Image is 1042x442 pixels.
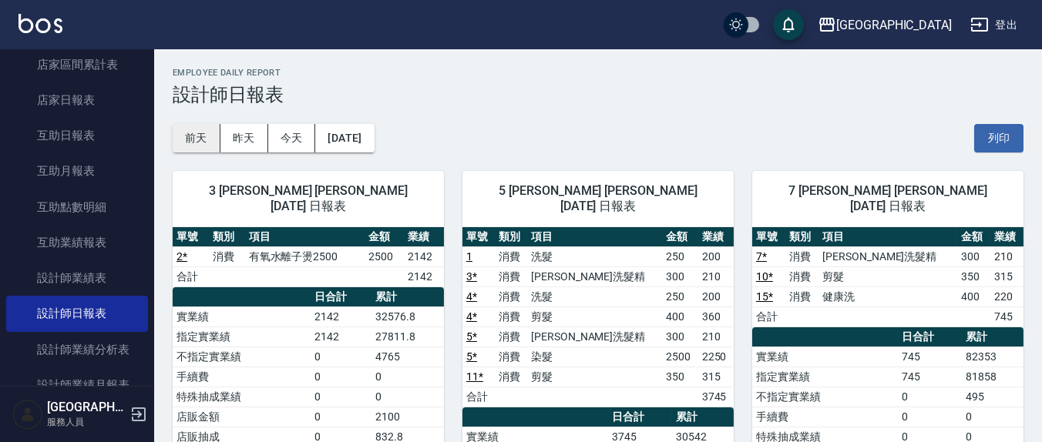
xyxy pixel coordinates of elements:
td: 0 [311,347,371,367]
td: 0 [898,407,962,427]
td: 745 [990,306,1024,326]
td: 剪髮 [818,266,957,286]
a: 互助日報表 [6,118,148,153]
td: 消費 [495,286,527,306]
a: 設計師日報表 [6,296,148,331]
a: 互助點數明細 [6,189,148,225]
td: 剪髮 [527,306,662,326]
td: 合計 [752,306,785,326]
td: 745 [898,347,962,367]
td: 指定實業績 [752,367,898,387]
td: 200 [698,246,734,266]
th: 單號 [462,227,495,247]
td: 不指定實業績 [173,347,311,367]
button: 今天 [268,124,316,152]
td: 0 [962,407,1024,427]
td: 消費 [495,367,527,387]
th: 日合計 [311,287,371,307]
td: 210 [698,266,734,286]
a: 設計師業績分析表 [6,332,148,367]
td: 0 [311,367,371,387]
span: 7 [PERSON_NAME] [PERSON_NAME] [DATE] 日報表 [771,183,1005,214]
h5: [GEOGRAPHIC_DATA] [47,400,126,415]
div: [GEOGRAPHIC_DATA] [836,15,952,35]
td: 210 [698,326,734,347]
td: 實業績 [173,306,311,326]
td: 0 [311,387,371,407]
td: 消費 [785,246,818,266]
td: 0 [371,387,444,407]
td: 特殊抽成業績 [173,387,311,407]
td: 2142 [311,306,371,326]
a: 店家區間累計表 [6,47,148,82]
th: 業績 [990,227,1024,247]
td: 3745 [698,387,734,407]
td: 手續費 [752,407,898,427]
span: 5 [PERSON_NAME] [PERSON_NAME] [DATE] 日報表 [481,183,715,214]
td: 300 [662,326,697,347]
td: 剪髮 [527,367,662,387]
th: 累計 [371,287,444,307]
th: 類別 [495,227,527,247]
td: 洗髮 [527,286,662,306]
td: 250 [662,286,697,306]
button: [GEOGRAPHIC_DATA] [812,9,958,41]
td: 4765 [371,347,444,367]
td: 32576.8 [371,306,444,326]
td: 消費 [495,347,527,367]
a: 互助月報表 [6,153,148,189]
th: 累計 [962,327,1024,347]
td: 0 [371,367,444,387]
th: 金額 [957,227,990,247]
td: 實業績 [752,347,898,367]
img: Logo [18,14,62,33]
td: 消費 [785,286,818,306]
td: 350 [662,367,697,387]
td: 合計 [173,266,209,286]
th: 累計 [672,407,734,427]
th: 業績 [404,227,444,247]
td: 消費 [785,266,818,286]
td: 2142 [404,246,444,266]
td: 220 [990,286,1024,306]
img: Person [12,399,43,430]
td: 有氧水離子燙2500 [245,246,365,266]
th: 金額 [662,227,697,247]
td: 不指定實業績 [752,387,898,407]
td: 27811.8 [371,326,444,347]
td: 2500 [365,246,405,266]
td: 消費 [495,306,527,326]
td: 300 [957,246,990,266]
th: 單號 [752,227,785,247]
h3: 設計師日報表 [173,84,1024,105]
td: 2100 [371,407,444,427]
span: 3 [PERSON_NAME] [PERSON_NAME] [DATE] 日報表 [191,183,425,214]
a: 設計師業績月報表 [6,367,148,403]
td: 315 [698,367,734,387]
td: 315 [990,266,1024,286]
td: [PERSON_NAME]洗髮精 [527,326,662,347]
th: 項目 [818,227,957,247]
td: 健康洗 [818,286,957,306]
th: 項目 [527,227,662,247]
h2: Employee Daily Report [173,68,1024,78]
td: 2250 [698,347,734,367]
td: 0 [898,387,962,407]
td: 360 [698,306,734,326]
table: a dense table [462,227,734,407]
td: 消費 [495,266,527,286]
th: 類別 [209,227,245,247]
td: 店販金額 [173,407,311,427]
td: 495 [962,387,1024,407]
td: 210 [990,246,1024,266]
td: 200 [698,286,734,306]
td: [PERSON_NAME]洗髮精 [818,246,957,266]
button: 昨天 [220,124,268,152]
table: a dense table [752,227,1024,327]
td: 消費 [495,246,527,266]
th: 類別 [785,227,818,247]
td: 400 [662,306,697,326]
button: 列印 [974,124,1024,152]
td: 消費 [209,246,245,266]
td: 0 [311,407,371,427]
